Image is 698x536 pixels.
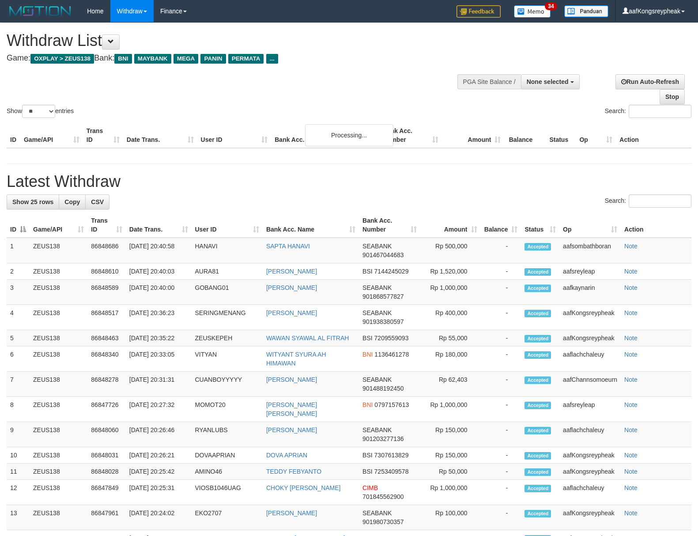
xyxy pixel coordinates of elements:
select: Showentries [22,105,55,118]
td: - [481,447,521,464]
a: [PERSON_NAME] [PERSON_NAME] [266,401,317,417]
span: MEGA [174,54,199,64]
a: WITYANT SYURA AH HIMAWAN [266,351,326,367]
th: Trans ID [83,123,123,148]
td: ZEUS138 [30,397,87,422]
a: Note [624,309,638,316]
span: SEABANK [362,284,392,291]
td: 13 [7,505,30,530]
td: 10 [7,447,30,464]
span: Copy 7144245029 to clipboard [374,268,409,275]
span: None selected [527,78,569,85]
a: Note [624,268,638,275]
a: CSV [85,194,109,209]
td: [DATE] 20:40:00 [126,280,192,305]
span: BNI [114,54,132,64]
th: Action [616,123,691,148]
a: [PERSON_NAME] [266,284,317,291]
td: 6 [7,346,30,372]
td: ZEUSKEPEH [192,330,263,346]
th: Op [576,123,616,148]
span: Accepted [524,268,551,276]
td: - [481,505,521,530]
h1: Latest Withdraw [7,173,691,190]
img: MOTION_logo.png [7,4,74,18]
td: 86847849 [87,480,125,505]
span: Copy 901467044683 to clipboard [362,251,404,258]
th: Status: activate to sort column ascending [521,213,559,238]
span: Accepted [524,243,551,251]
a: WAWAN SYAWAL AL FITRAH [266,335,349,342]
td: 86848340 [87,346,125,372]
h4: Game: Bank: [7,54,457,63]
td: aafsreyleap [559,263,621,280]
span: PANIN [200,54,226,64]
a: Note [624,243,638,250]
a: TEDDY FEBYANTO [266,468,321,475]
td: 4 [7,305,30,330]
td: [DATE] 20:31:31 [126,372,192,397]
th: Op: activate to sort column ascending [559,213,621,238]
span: Show 25 rows [12,198,53,205]
img: Feedback.jpg [457,5,501,18]
td: aafsreyleap [559,397,621,422]
span: Accepted [524,285,551,292]
td: Rp 50,000 [420,464,480,480]
td: aafKongsreypheak [559,464,621,480]
td: aafsombathboran [559,238,621,263]
div: PGA Site Balance / [457,74,521,89]
a: Run Auto-Refresh [615,74,685,89]
a: Show 25 rows [7,194,59,209]
a: Note [624,484,638,491]
span: SEABANK [362,426,392,433]
td: ZEUS138 [30,480,87,505]
span: Copy 901488192450 to clipboard [362,385,404,392]
span: Accepted [524,468,551,476]
td: Rp 180,000 [420,346,480,372]
td: Rp 62,403 [420,372,480,397]
span: Accepted [524,485,551,492]
span: SEABANK [362,509,392,517]
td: GOBANG01 [192,280,263,305]
td: - [481,263,521,280]
td: Rp 1,000,000 [420,397,480,422]
th: Game/API [20,123,83,148]
span: 34 [545,2,557,10]
span: Accepted [524,452,551,460]
a: Note [624,468,638,475]
td: [DATE] 20:24:02 [126,505,192,530]
td: ZEUS138 [30,464,87,480]
td: aaflachchaleuy [559,422,621,447]
td: [DATE] 20:35:22 [126,330,192,346]
a: [PERSON_NAME] [266,426,317,433]
td: 86848610 [87,263,125,280]
th: ID [7,123,20,148]
span: Copy 0797157613 to clipboard [374,401,409,408]
span: CSV [91,198,104,205]
th: Bank Acc. Number [379,123,442,148]
a: [PERSON_NAME] [266,268,317,275]
td: Rp 55,000 [420,330,480,346]
td: - [481,480,521,505]
span: Copy 701845562900 to clipboard [362,493,404,500]
td: - [481,397,521,422]
td: 12 [7,480,30,505]
td: aafKongsreypheak [559,330,621,346]
th: Bank Acc. Name: activate to sort column ascending [263,213,359,238]
td: Rp 150,000 [420,422,480,447]
td: [DATE] 20:26:46 [126,422,192,447]
span: Copy 901980730357 to clipboard [362,518,404,525]
th: Trans ID: activate to sort column ascending [87,213,125,238]
td: Rp 1,520,000 [420,263,480,280]
span: Accepted [524,376,551,384]
span: Accepted [524,427,551,434]
span: BSI [362,452,373,459]
a: [PERSON_NAME] [266,509,317,517]
td: ZEUS138 [30,346,87,372]
span: BNI [362,351,373,358]
span: Copy 1136461278 to clipboard [374,351,409,358]
button: None selected [521,74,580,89]
td: [DATE] 20:25:42 [126,464,192,480]
img: Button%20Memo.svg [514,5,551,18]
th: User ID [197,123,272,148]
